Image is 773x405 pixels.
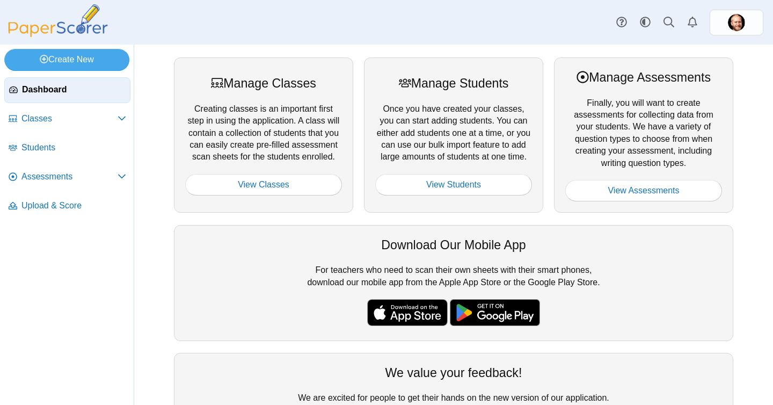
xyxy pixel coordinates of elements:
a: View Assessments [565,180,722,201]
div: For teachers who need to scan their own sheets with their smart phones, download our mobile app f... [174,225,733,341]
a: Upload & Score [4,193,130,219]
div: Creating classes is an important first step in using the application. A class will contain a coll... [174,57,353,213]
a: Students [4,135,130,161]
span: Students [21,142,126,154]
div: Once you have created your classes, you can start adding students. You can either add students on... [364,57,543,213]
a: Classes [4,106,130,132]
span: Dashboard [22,84,126,96]
div: Manage Students [375,75,532,92]
div: Download Our Mobile App [185,236,722,254]
a: View Classes [185,174,342,196]
a: ps.tT8F02tAweZgaXZc [710,10,763,35]
div: We value your feedback! [185,364,722,381]
a: Dashboard [4,77,130,103]
a: View Students [375,174,532,196]
span: Classes [21,113,118,125]
div: Finally, you will want to create assessments for collecting data from your students. We have a va... [554,57,733,213]
img: PaperScorer [4,4,112,37]
a: Assessments [4,164,130,190]
span: Upload & Score [21,200,126,212]
a: Create New [4,49,129,70]
img: ps.tT8F02tAweZgaXZc [728,14,745,31]
div: Manage Assessments [565,69,722,86]
div: Manage Classes [185,75,342,92]
img: google-play-badge.png [450,299,540,326]
span: Jefferson Bates [728,14,745,31]
a: Alerts [681,11,704,34]
img: apple-store-badge.svg [367,299,448,326]
span: Assessments [21,171,118,183]
a: PaperScorer [4,30,112,39]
